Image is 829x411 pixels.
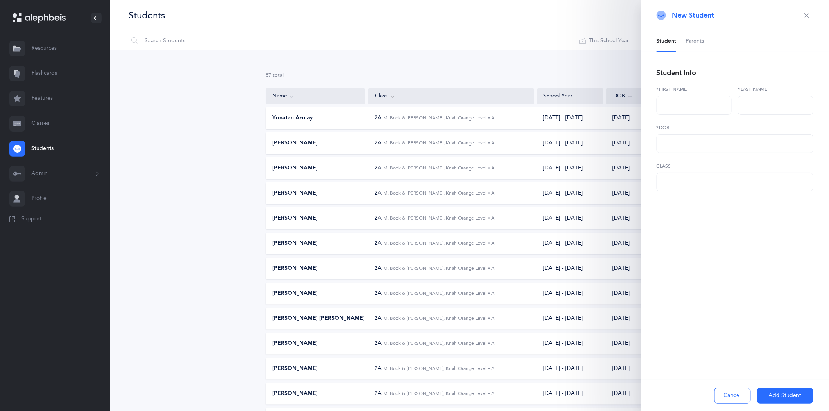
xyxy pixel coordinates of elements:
[384,115,495,121] span: M. Book & [PERSON_NAME], Kriah Orange Level • A
[606,164,673,172] div: [DATE]
[757,388,813,404] button: Add Student
[384,315,495,321] span: M. Book & [PERSON_NAME], Kriah Orange Level • A
[272,365,318,373] span: [PERSON_NAME]
[272,315,365,323] span: [PERSON_NAME] [PERSON_NAME]
[543,265,583,272] div: [DATE] - [DATE]
[657,162,813,169] label: Class
[384,265,495,271] span: M. Book & [PERSON_NAME], Kriah Orange Level • A
[384,140,495,146] span: M. Book & [PERSON_NAME], Kriah Orange Level • A
[543,189,583,197] div: [DATE] - [DATE]
[272,92,358,101] div: Name
[21,215,42,223] span: Support
[384,165,495,171] span: M. Book & [PERSON_NAME], Kriah Orange Level • A
[543,114,583,122] div: [DATE] - [DATE]
[375,365,382,371] span: 2A
[272,290,318,297] span: [PERSON_NAME]
[738,86,813,93] label: *Last name
[543,240,583,247] div: [DATE] - [DATE]
[543,164,583,172] div: [DATE] - [DATE]
[606,265,673,272] div: [DATE]
[272,189,318,197] span: [PERSON_NAME]
[375,215,382,221] span: 2A
[266,72,673,79] div: 87
[543,365,583,373] div: [DATE] - [DATE]
[375,165,382,171] span: 2A
[606,189,673,197] div: [DATE]
[606,315,673,323] div: [DATE]
[375,92,527,101] div: Class
[543,215,583,222] div: [DATE] - [DATE]
[790,372,820,402] iframe: Drift Widget Chat Controller
[657,173,813,191] select: Choose Class
[576,31,654,50] button: This School Year
[543,390,583,398] div: [DATE] - [DATE]
[272,340,318,348] span: [PERSON_NAME]
[272,114,313,122] span: Yonatan Azulay
[272,215,318,222] span: [PERSON_NAME]
[273,72,284,78] span: total
[129,9,165,22] div: Students
[543,139,583,147] div: [DATE] - [DATE]
[384,215,495,221] span: M. Book & [PERSON_NAME], Kriah Orange Level • A
[272,240,318,247] span: [PERSON_NAME]
[272,390,318,398] span: [PERSON_NAME]
[384,341,495,346] span: M. Book & [PERSON_NAME], Kriah Orange Level • A
[543,315,583,323] div: [DATE] - [DATE]
[606,340,673,348] div: [DATE]
[384,391,495,396] span: M. Book & [PERSON_NAME], Kriah Orange Level • A
[375,390,382,397] span: 2A
[672,11,715,20] span: New Student
[657,68,697,78] div: Student Info
[375,190,382,196] span: 2A
[544,92,597,100] div: School Year
[128,31,576,50] input: Search Students
[384,240,495,246] span: M. Book & [PERSON_NAME], Kriah Orange Level • A
[375,140,382,146] span: 2A
[606,114,673,122] div: [DATE]
[375,265,382,271] span: 2A
[714,388,751,404] button: Cancel
[606,290,673,297] div: [DATE]
[606,240,673,247] div: [DATE]
[686,38,704,45] span: Parents
[606,365,673,373] div: [DATE]
[375,240,382,246] span: 2A
[606,390,673,398] div: [DATE]
[375,290,382,296] span: 2A
[272,164,318,172] span: [PERSON_NAME]
[375,315,382,321] span: 2A
[606,215,673,222] div: [DATE]
[272,139,318,147] span: [PERSON_NAME]
[613,92,666,101] div: DOB
[384,290,495,296] span: M. Book & [PERSON_NAME], Kriah Orange Level • A
[272,265,318,272] span: [PERSON_NAME]
[657,86,732,93] label: *First name
[606,139,673,147] div: [DATE]
[375,115,382,121] span: 2A
[375,340,382,346] span: 2A
[384,190,495,196] span: M. Book & [PERSON_NAME], Kriah Orange Level • A
[543,340,583,348] div: [DATE] - [DATE]
[543,290,583,297] div: [DATE] - [DATE]
[384,366,495,371] span: M. Book & [PERSON_NAME], Kriah Orange Level • A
